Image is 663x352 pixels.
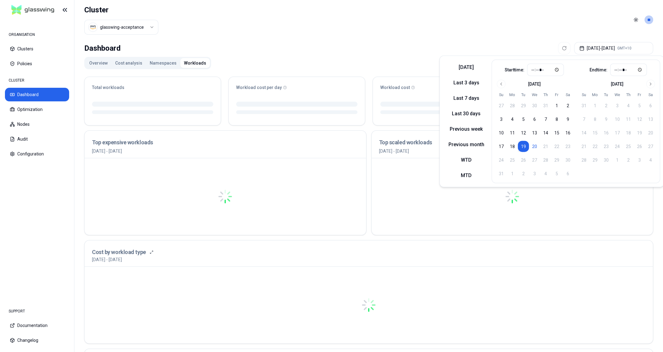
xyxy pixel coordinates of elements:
button: WTD [444,155,489,165]
span: GMT+10 [617,46,632,51]
div: [DATE] [528,81,541,87]
button: Documentation [5,319,69,332]
p: [DATE] - [DATE] [92,257,122,263]
th: Friday [634,92,645,98]
div: Workload cost [380,84,502,91]
th: Friday [551,92,562,98]
button: 12 [518,127,529,138]
button: 9 [562,114,573,125]
th: Tuesday [601,92,612,98]
button: Clusters [5,42,69,56]
button: Last 30 days [444,109,489,119]
button: 30 [529,100,540,111]
div: CLUSTER [5,74,69,87]
div: Total workloads [92,84,213,91]
div: ORGANISATION [5,28,69,41]
button: Last 3 days [444,78,489,88]
div: glasswing-acceptance [100,24,144,30]
button: Workloads [180,58,210,68]
button: Select a value [84,20,158,35]
button: 16 [562,127,573,138]
h3: Top scaled workloads [379,138,646,147]
button: 8 [551,114,562,125]
button: Nodes [5,117,69,131]
button: Previous week [444,124,489,134]
button: 17 [496,141,507,152]
th: Sunday [578,92,590,98]
button: 10 [496,127,507,138]
div: Dashboard [84,42,121,54]
div: Workload cost per day [236,84,357,91]
button: 11 [507,127,518,138]
button: Changelog [5,333,69,347]
th: Sunday [496,92,507,98]
button: Overview [85,58,111,68]
th: Tuesday [518,92,529,98]
th: Monday [507,92,518,98]
button: Policies [5,57,69,70]
button: 1 [551,100,562,111]
button: 3 [496,114,507,125]
button: Optimization [5,103,69,116]
img: aws [90,24,96,30]
button: [DATE]-[DATE]GMT+10 [574,42,653,54]
button: MTD [444,171,489,180]
th: Saturday [562,92,573,98]
h1: Cluster [84,5,158,15]
button: 6 [529,114,540,125]
button: 29 [518,100,529,111]
button: Audit [5,132,69,146]
button: 14 [540,127,551,138]
button: Configuration [5,147,69,161]
div: [DATE] [611,81,623,87]
button: Last 7 days [444,93,489,103]
button: 7 [540,114,551,125]
h3: Top expensive workloads [92,138,359,147]
button: 4 [507,114,518,125]
button: 15 [551,127,562,138]
p: [DATE] - [DATE] [379,148,646,154]
button: 31 [540,100,551,111]
h3: Cost by workload type [92,248,146,257]
button: Go to next month [646,80,655,88]
div: SUPPORT [5,305,69,317]
button: Cost analysis [111,58,146,68]
button: Namespaces [146,58,180,68]
th: Thursday [540,92,551,98]
button: 27 [496,100,507,111]
button: 20 [529,141,540,152]
button: 13 [529,127,540,138]
button: Previous month [444,140,489,150]
label: Start time: [505,68,524,72]
th: Monday [590,92,601,98]
button: 19 [518,141,529,152]
button: [DATE] [444,62,489,72]
button: 5 [518,114,529,125]
th: Wednesday [529,92,540,98]
button: Dashboard [5,88,69,101]
img: GlassWing [9,3,57,17]
button: 28 [507,100,518,111]
th: Thursday [623,92,634,98]
th: Saturday [645,92,656,98]
label: End time: [590,68,607,72]
button: 2 [562,100,573,111]
button: 18 [507,141,518,152]
p: [DATE] - [DATE] [92,148,359,154]
th: Wednesday [612,92,623,98]
button: Go to previous month [497,80,506,88]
